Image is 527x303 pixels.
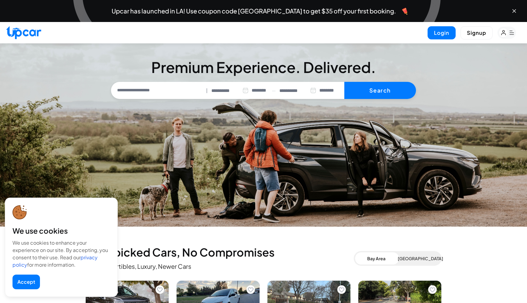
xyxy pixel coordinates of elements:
[13,239,110,268] div: We use cookies to enhance your experience on our site. By accepting, you consent to their use. Re...
[461,26,493,39] button: Signup
[13,205,27,220] img: cookie-icon.svg
[206,87,208,94] span: |
[246,285,255,294] button: Add to favorites
[337,285,346,294] button: Add to favorites
[272,87,276,94] span: —
[13,226,110,235] div: We use cookies
[13,275,40,289] button: Accept
[511,8,517,14] button: Close banner
[112,8,396,14] span: Upcar has launched in LA! Use coupon code [GEOGRAPHIC_DATA] to get $35 off your first booking.
[156,285,164,294] button: Add to favorites
[111,60,416,75] h3: Premium Experience. Delivered.
[85,262,354,271] p: Evs, Convertibles, Luxury, Newer Cars
[428,26,456,39] button: Login
[85,246,354,258] h2: Handpicked Cars, No Compromises
[398,252,440,265] button: [GEOGRAPHIC_DATA]
[355,252,398,265] button: Bay Area
[428,285,437,294] button: Add to favorites
[6,26,41,39] img: Upcar Logo
[344,82,416,99] button: Search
